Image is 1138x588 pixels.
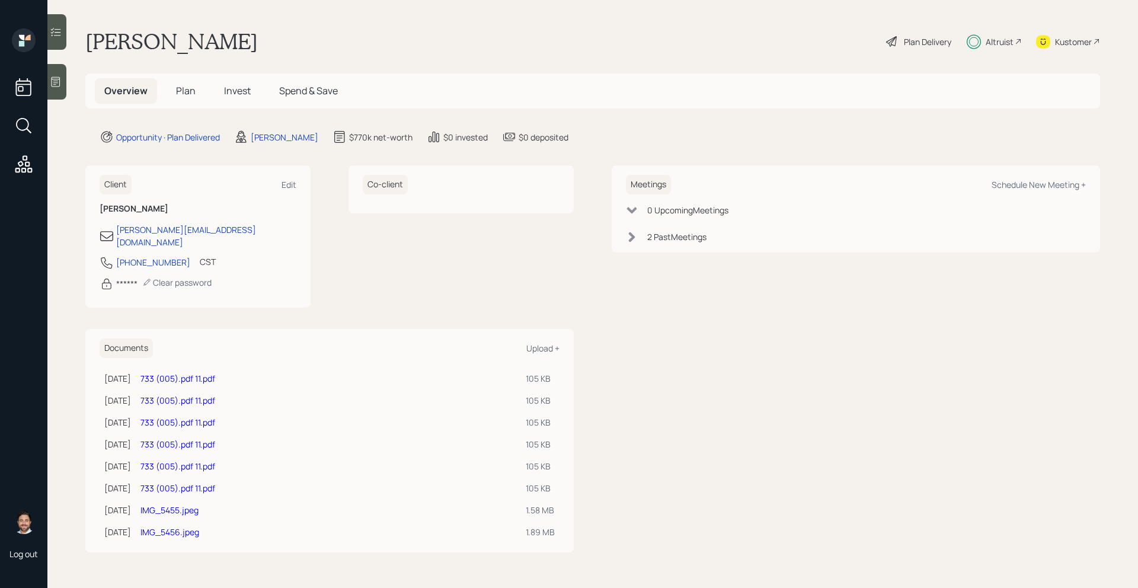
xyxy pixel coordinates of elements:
div: Edit [282,179,296,190]
div: 105 KB [526,460,555,472]
div: 0 Upcoming Meeting s [647,204,728,216]
div: Plan Delivery [904,36,951,48]
span: Spend & Save [279,84,338,97]
div: Log out [9,548,38,560]
a: 733 (005).pdf 11.pdf [140,439,215,450]
h6: [PERSON_NAME] [100,204,296,214]
h6: Meetings [626,175,671,194]
h6: Documents [100,338,153,358]
span: Invest [224,84,251,97]
div: 105 KB [526,394,555,407]
a: 733 (005).pdf 11.pdf [140,395,215,406]
div: Altruist [986,36,1014,48]
div: 105 KB [526,416,555,429]
h6: Co-client [363,175,408,194]
div: $770k net-worth [349,131,413,143]
div: Upload + [526,343,560,354]
div: [DATE] [104,394,131,407]
div: Schedule New Meeting + [992,179,1086,190]
div: 105 KB [526,438,555,450]
div: [DATE] [104,504,131,516]
div: 1.58 MB [526,504,555,516]
div: $0 invested [443,131,488,143]
div: [DATE] [104,372,131,385]
div: 105 KB [526,482,555,494]
div: CST [200,255,216,268]
div: [DATE] [104,482,131,494]
div: Clear password [142,277,212,288]
div: 105 KB [526,372,555,385]
span: Overview [104,84,148,97]
div: [DATE] [104,438,131,450]
div: Opportunity · Plan Delivered [116,131,220,143]
a: 733 (005).pdf 11.pdf [140,417,215,428]
div: 1.89 MB [526,526,555,538]
div: [DATE] [104,526,131,538]
div: $0 deposited [519,131,568,143]
div: [DATE] [104,416,131,429]
div: [PERSON_NAME][EMAIL_ADDRESS][DOMAIN_NAME] [116,223,296,248]
a: 733 (005).pdf 11.pdf [140,373,215,384]
div: [PHONE_NUMBER] [116,256,190,269]
div: [PERSON_NAME] [251,131,318,143]
h6: Client [100,175,132,194]
div: [DATE] [104,460,131,472]
span: Plan [176,84,196,97]
a: IMG_5455.jpeg [140,504,199,516]
div: 2 Past Meeting s [647,231,707,243]
div: Kustomer [1055,36,1092,48]
h1: [PERSON_NAME] [85,28,258,55]
a: 733 (005).pdf 11.pdf [140,461,215,472]
img: michael-russo-headshot.png [12,510,36,534]
a: 733 (005).pdf 11.pdf [140,482,215,494]
a: IMG_5456.jpeg [140,526,199,538]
